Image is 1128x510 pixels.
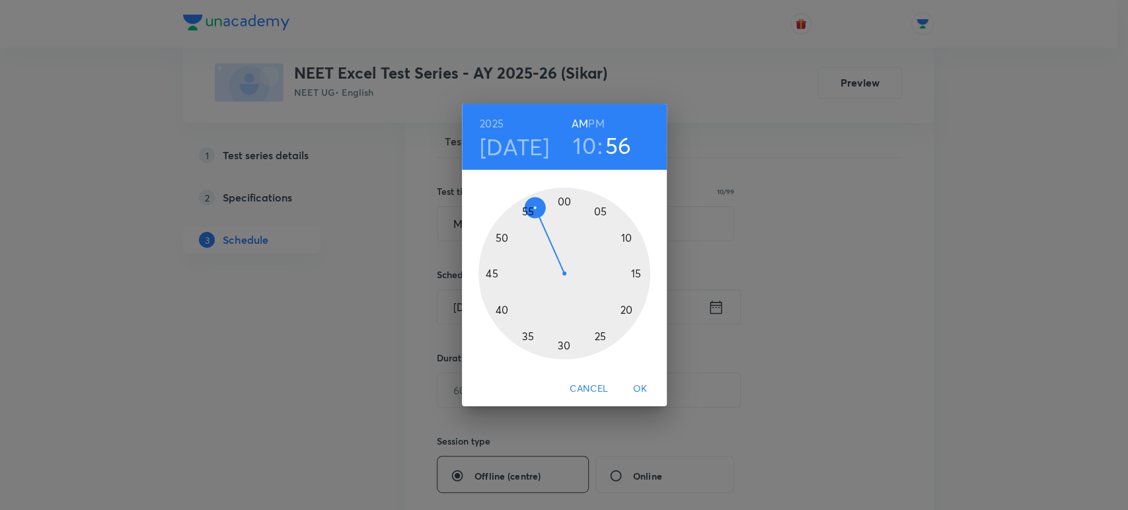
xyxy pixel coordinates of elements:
span: Cancel [570,381,608,397]
span: OK [624,381,656,397]
button: PM [588,114,604,133]
button: 2025 [480,114,504,133]
h3: : [597,131,603,159]
button: OK [619,377,661,401]
button: 56 [605,131,632,159]
button: [DATE] [480,133,550,161]
button: 10 [573,131,596,159]
button: AM [572,114,588,133]
button: Cancel [564,377,613,401]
